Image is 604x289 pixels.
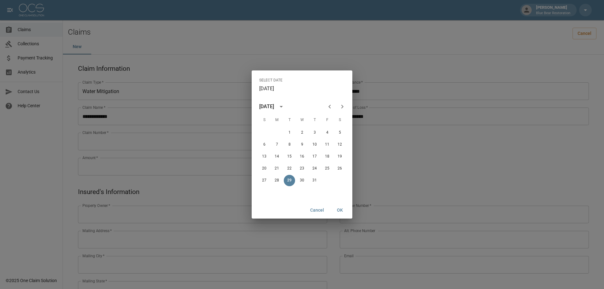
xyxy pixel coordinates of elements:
span: Sunday [259,114,270,126]
button: 15 [284,151,295,162]
span: Saturday [334,114,345,126]
button: 24 [309,163,320,174]
button: 11 [322,139,333,150]
button: 21 [271,163,282,174]
button: OK [330,204,350,216]
span: Wednesday [296,114,308,126]
h4: [DATE] [259,86,274,92]
button: Previous month [323,100,336,113]
button: 22 [284,163,295,174]
span: Select date [259,75,282,86]
button: 12 [334,139,345,150]
button: 16 [296,151,308,162]
button: 31 [309,175,320,186]
button: 8 [284,139,295,150]
button: 18 [322,151,333,162]
button: 25 [322,163,333,174]
button: 5 [334,127,345,138]
div: [DATE] [259,103,274,110]
button: 13 [259,151,270,162]
button: Next month [336,100,349,113]
button: 19 [334,151,345,162]
button: 3 [309,127,320,138]
button: 6 [259,139,270,150]
button: 20 [259,163,270,174]
button: 4 [322,127,333,138]
button: 1 [284,127,295,138]
button: 14 [271,151,282,162]
button: 30 [296,175,308,186]
button: 17 [309,151,320,162]
button: 9 [296,139,308,150]
button: calendar view is open, switch to year view [276,101,287,112]
span: Friday [322,114,333,126]
button: 7 [271,139,282,150]
button: 2 [296,127,308,138]
button: 23 [296,163,308,174]
button: 28 [271,175,282,186]
button: Cancel [307,204,327,216]
button: 26 [334,163,345,174]
button: 29 [284,175,295,186]
span: Tuesday [284,114,295,126]
button: 27 [259,175,270,186]
span: Thursday [309,114,320,126]
button: 10 [309,139,320,150]
span: Monday [271,114,282,126]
